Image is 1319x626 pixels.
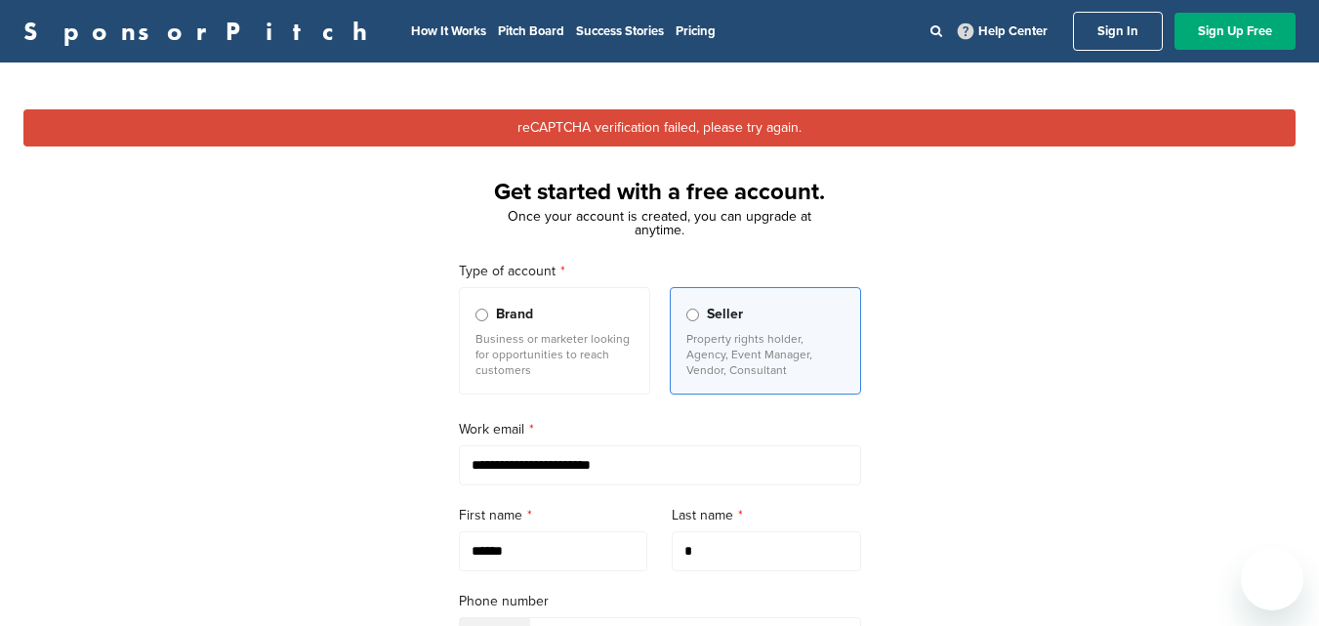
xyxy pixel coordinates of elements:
a: Pricing [676,23,716,39]
span: Once your account is created, you can upgrade at anytime. [508,208,811,238]
label: Type of account [459,261,861,282]
p: Business or marketer looking for opportunities to reach customers [475,331,634,378]
label: Work email [459,419,861,440]
a: Help Center [954,20,1051,43]
a: Sign In [1073,12,1163,51]
div: reCAPTCHA verification failed, please try again. [23,109,1296,146]
label: First name [459,505,648,526]
h1: Get started with a free account. [435,175,885,210]
label: Last name [672,505,861,526]
a: SponsorPitch [23,19,380,44]
a: Sign Up Free [1175,13,1296,50]
a: Success Stories [576,23,664,39]
a: Pitch Board [498,23,564,39]
span: Seller [707,304,743,325]
input: Brand Business or marketer looking for opportunities to reach customers [475,309,488,321]
span: Brand [496,304,533,325]
p: Property rights holder, Agency, Event Manager, Vendor, Consultant [686,331,845,378]
input: Seller Property rights holder, Agency, Event Manager, Vendor, Consultant [686,309,699,321]
a: How It Works [411,23,486,39]
iframe: Button to launch messaging window [1241,548,1303,610]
